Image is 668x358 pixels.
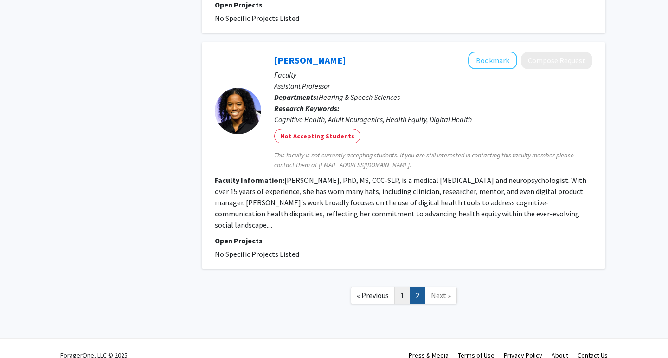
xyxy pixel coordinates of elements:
iframe: Chat [7,316,39,351]
b: Departments: [274,92,319,102]
button: Add Jennifer Rae Myers to Bookmarks [468,52,517,69]
span: « Previous [357,291,389,300]
span: Next » [431,291,451,300]
p: Faculty [274,69,592,80]
fg-read-more: [PERSON_NAME], PhD, MS, CCC-SLP, is a medical [MEDICAL_DATA] and neuropsychologist. With over 15 ... [215,176,586,229]
mat-chip: Not Accepting Students [274,129,360,143]
nav: Page navigation [202,278,605,316]
a: Previous [351,287,395,304]
a: Next Page [425,287,457,304]
span: No Specific Projects Listed [215,13,299,23]
b: Research Keywords: [274,104,340,113]
b: Faculty Information: [215,176,284,185]
div: Cognitive Health, Adult Neurogenics, Health Equity, Digital Health [274,114,592,125]
span: This faculty is not currently accepting students. If you are still interested in contacting this ... [274,150,592,170]
a: [PERSON_NAME] [274,54,346,66]
a: 2 [410,287,425,304]
button: Compose Request to Jennifer Rae Myers [521,52,592,69]
p: Assistant Professor [274,80,592,91]
span: Hearing & Speech Sciences [319,92,400,102]
span: No Specific Projects Listed [215,249,299,259]
p: Open Projects [215,235,592,246]
a: 1 [394,287,410,304]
